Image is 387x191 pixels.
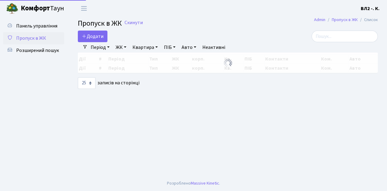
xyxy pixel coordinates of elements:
span: Панель управління [16,23,57,29]
a: ЖК [113,42,129,53]
a: ВЛ2 -. К. [361,5,380,12]
a: Додати [78,31,107,42]
a: Авто [179,42,199,53]
span: Додати [82,33,103,40]
a: Пропуск в ЖК [3,32,64,44]
li: Список [358,17,378,23]
a: Період [88,42,112,53]
div: Розроблено . [167,180,220,187]
nav: breadcrumb [305,13,387,26]
a: Admin [314,17,325,23]
a: ПІБ [161,42,178,53]
input: Пошук... [312,31,378,42]
select: записів на сторінці [78,77,96,89]
img: Обробка... [223,58,233,68]
a: Панель управління [3,20,64,32]
img: logo.png [6,2,18,15]
a: Пропуск в ЖК [332,17,358,23]
span: Розширений пошук [16,47,59,54]
span: Пропуск в ЖК [16,35,46,42]
a: Розширений пошук [3,44,64,57]
label: записів на сторінці [78,77,139,89]
span: Таун [21,3,64,14]
b: Комфорт [21,3,50,13]
a: Неактивні [200,42,228,53]
button: Переключити навігацію [76,3,92,13]
a: Квартира [130,42,160,53]
span: Пропуск в ЖК [78,18,122,29]
a: Скинути [125,20,143,26]
a: Massive Kinetic [191,180,219,186]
